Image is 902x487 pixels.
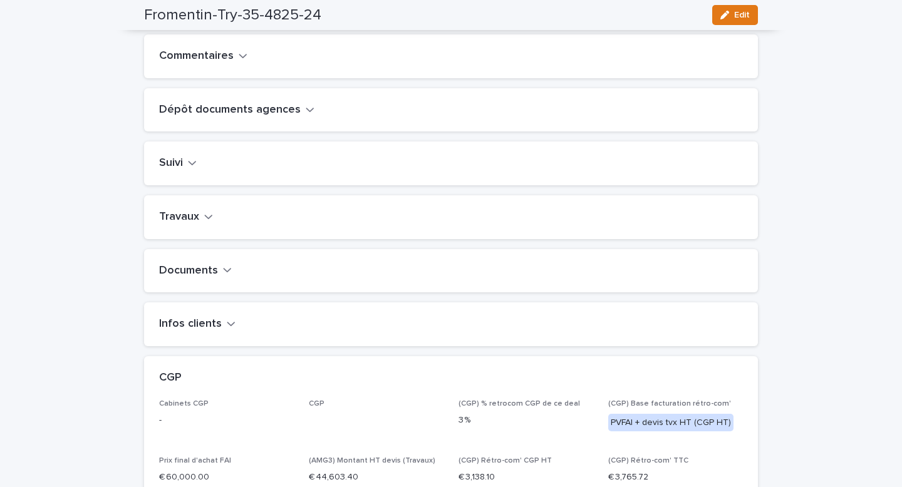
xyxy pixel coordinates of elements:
[309,457,435,464] span: (AMG3) Montant HT devis (Travaux)
[712,5,758,25] button: Edit
[144,6,321,24] h2: Fromentin-Try-35-4825-24
[159,264,218,278] h2: Documents
[159,103,314,117] button: Dépôt documents agences
[159,264,232,278] button: Documents
[309,471,443,484] p: € 44,603.40
[159,457,231,464] span: Prix final d'achat FAI
[159,103,301,117] h2: Dépôt documents agences
[159,371,182,385] h2: CGP
[159,156,183,170] h2: Suivi
[309,400,324,408] span: CGP
[608,471,743,484] p: € 3,765.72
[734,11,750,19] span: Edit
[159,156,197,170] button: Suivi
[608,400,731,408] span: (CGP) Base facturation rétro-com'
[159,210,213,224] button: Travaux
[459,471,593,484] p: € 3,138.10
[159,471,294,484] p: € 60,000.00
[459,414,593,427] p: 3 %
[608,457,688,464] span: (CGP) Rétro-com' TTC
[159,49,234,63] h2: Commentaires
[159,317,236,331] button: Infos clients
[159,317,222,331] h2: Infos clients
[608,414,734,432] div: PVFAI + devis tvx HT (CGP HT)
[159,400,209,408] span: Cabinets CGP
[159,414,294,427] p: -
[459,457,552,464] span: (CGP) Rétro-com' CGP HT
[159,49,247,63] button: Commentaires
[159,210,199,224] h2: Travaux
[459,400,580,408] span: (CGP) % retrocom CGP de ce deal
